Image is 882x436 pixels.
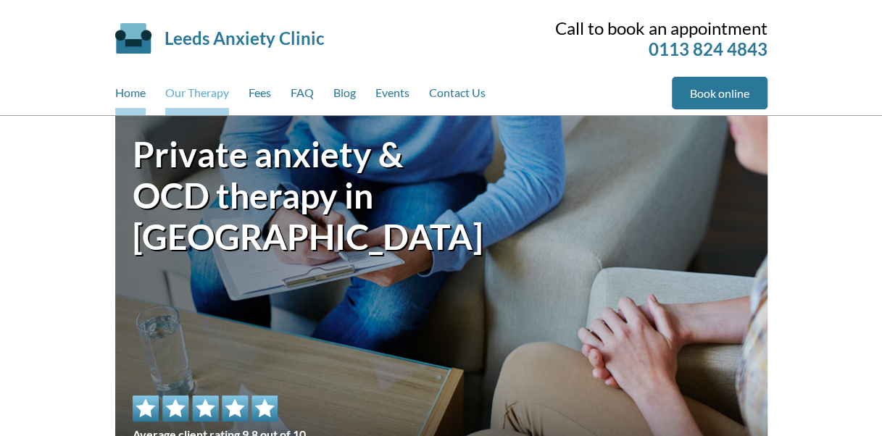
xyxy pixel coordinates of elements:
a: Fees [249,77,271,115]
a: FAQ [291,77,314,115]
img: 5 star rating [133,395,278,422]
a: Events [375,77,409,115]
a: Home [115,77,146,115]
a: Our Therapy [165,77,229,115]
a: Contact Us [429,77,486,115]
a: Book online [672,77,767,109]
a: Leeds Anxiety Clinic [165,28,324,49]
a: Blog [333,77,356,115]
a: 0113 824 4843 [649,38,767,59]
h1: Private anxiety & OCD therapy in [GEOGRAPHIC_DATA] [133,133,441,257]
